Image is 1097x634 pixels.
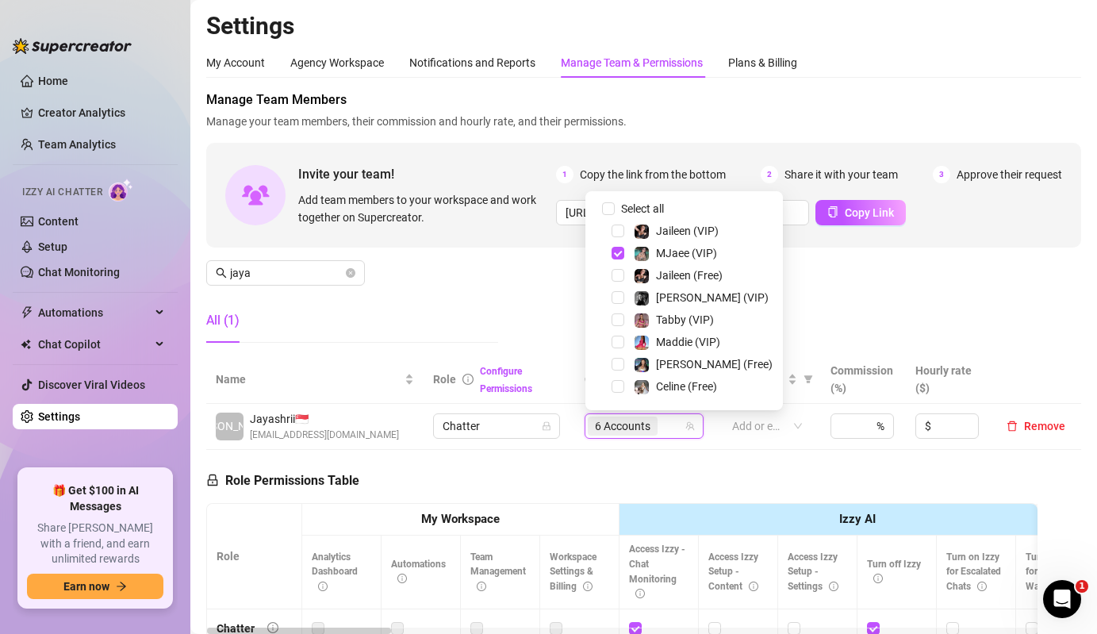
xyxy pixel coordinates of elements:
[206,11,1081,41] h2: Settings
[38,378,145,391] a: Discover Viral Videos
[290,54,384,71] div: Agency Workspace
[477,582,486,591] span: info-circle
[629,544,685,600] span: Access Izzy - Chat Monitoring
[38,332,151,357] span: Chat Copilot
[821,355,906,404] th: Commission (%)
[27,521,163,567] span: Share [PERSON_NAME] with a friend, and earn unlimited rewards
[391,559,446,585] span: Automations
[480,366,532,394] a: Configure Permissions
[433,373,456,386] span: Role
[206,355,424,404] th: Name
[845,206,894,219] span: Copy Link
[595,417,650,435] span: 6 Accounts
[635,589,645,598] span: info-circle
[977,582,987,591] span: info-circle
[443,414,550,438] span: Chatter
[561,54,703,71] div: Manage Team & Permissions
[615,200,670,217] span: Select all
[216,371,401,388] span: Name
[38,410,80,423] a: Settings
[409,54,535,71] div: Notifications and Reports
[250,410,399,428] span: Jayashrii 🇸🇬
[612,336,624,348] span: Select tree node
[250,428,399,443] span: [EMAIL_ADDRESS][DOMAIN_NAME]
[27,574,163,599] button: Earn nowarrow-right
[38,240,67,253] a: Setup
[588,417,658,436] span: 6 Accounts
[829,582,838,591] span: info-circle
[656,291,769,304] span: [PERSON_NAME] (VIP)
[1043,580,1081,618] iframe: Intercom live chat
[206,90,1081,110] span: Manage Team Members
[612,291,624,304] span: Select tree node
[946,551,1001,593] span: Turn on Izzy for Escalated Chats
[206,54,265,71] div: My Account
[685,421,695,431] span: team
[827,206,838,217] span: copy
[1026,551,1079,593] span: Turn on Izzy for Time Wasters
[804,375,813,384] span: filter
[635,358,649,372] img: Maddie (Free)
[38,100,165,125] a: Creator Analytics
[656,358,773,371] span: [PERSON_NAME] (Free)
[346,268,355,278] button: close-circle
[788,551,838,593] span: Access Izzy Setup - Settings
[612,247,624,259] span: Select tree node
[635,380,649,394] img: Celine (Free)
[761,166,778,183] span: 2
[867,559,921,585] span: Turn off Izzy
[312,551,358,593] span: Analytics Dashboard
[873,574,883,583] span: info-circle
[1024,420,1065,432] span: Remove
[583,582,593,591] span: info-circle
[728,54,797,71] div: Plans & Billing
[800,367,816,391] span: filter
[298,191,550,226] span: Add team members to your workspace and work together on Supercreator.
[38,75,68,87] a: Home
[906,355,991,404] th: Hourly rate ($)
[656,313,714,326] span: Tabby (VIP)
[542,421,551,431] span: lock
[207,504,302,609] th: Role
[230,264,343,282] input: Search members
[635,269,649,283] img: Jaileen (Free)
[216,267,227,279] span: search
[21,306,33,319] span: thunderbolt
[1007,421,1018,432] span: delete
[656,225,719,237] span: Jaileen (VIP)
[612,313,624,326] span: Select tree node
[612,358,624,371] span: Select tree node
[397,574,407,583] span: info-circle
[550,551,596,593] span: Workspace Settings & Billing
[38,215,79,228] a: Content
[580,166,726,183] span: Copy the link from the bottom
[187,417,272,435] span: [PERSON_NAME]
[38,300,151,325] span: Automations
[556,166,573,183] span: 1
[470,551,526,593] span: Team Management
[206,471,359,490] h5: Role Permissions Table
[318,582,328,591] span: info-circle
[839,512,876,526] strong: Izzy AI
[38,138,116,151] a: Team Analytics
[784,166,898,183] span: Share it with your team
[206,311,240,330] div: All (1)
[21,339,31,350] img: Chat Copilot
[656,269,723,282] span: Jaileen (Free)
[635,291,649,305] img: Kennedy (VIP)
[656,336,720,348] span: Maddie (VIP)
[1000,417,1072,436] button: Remove
[635,247,649,261] img: MJaee (VIP)
[635,336,649,350] img: Maddie (VIP)
[656,247,717,259] span: MJaee (VIP)
[116,581,127,592] span: arrow-right
[421,512,500,526] strong: My Workspace
[656,380,717,393] span: Celine (Free)
[612,380,624,393] span: Select tree node
[585,371,689,388] span: Creator accounts
[109,179,133,202] img: AI Chatter
[1076,580,1088,593] span: 1
[635,225,649,239] img: Jaileen (VIP)
[612,225,624,237] span: Select tree node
